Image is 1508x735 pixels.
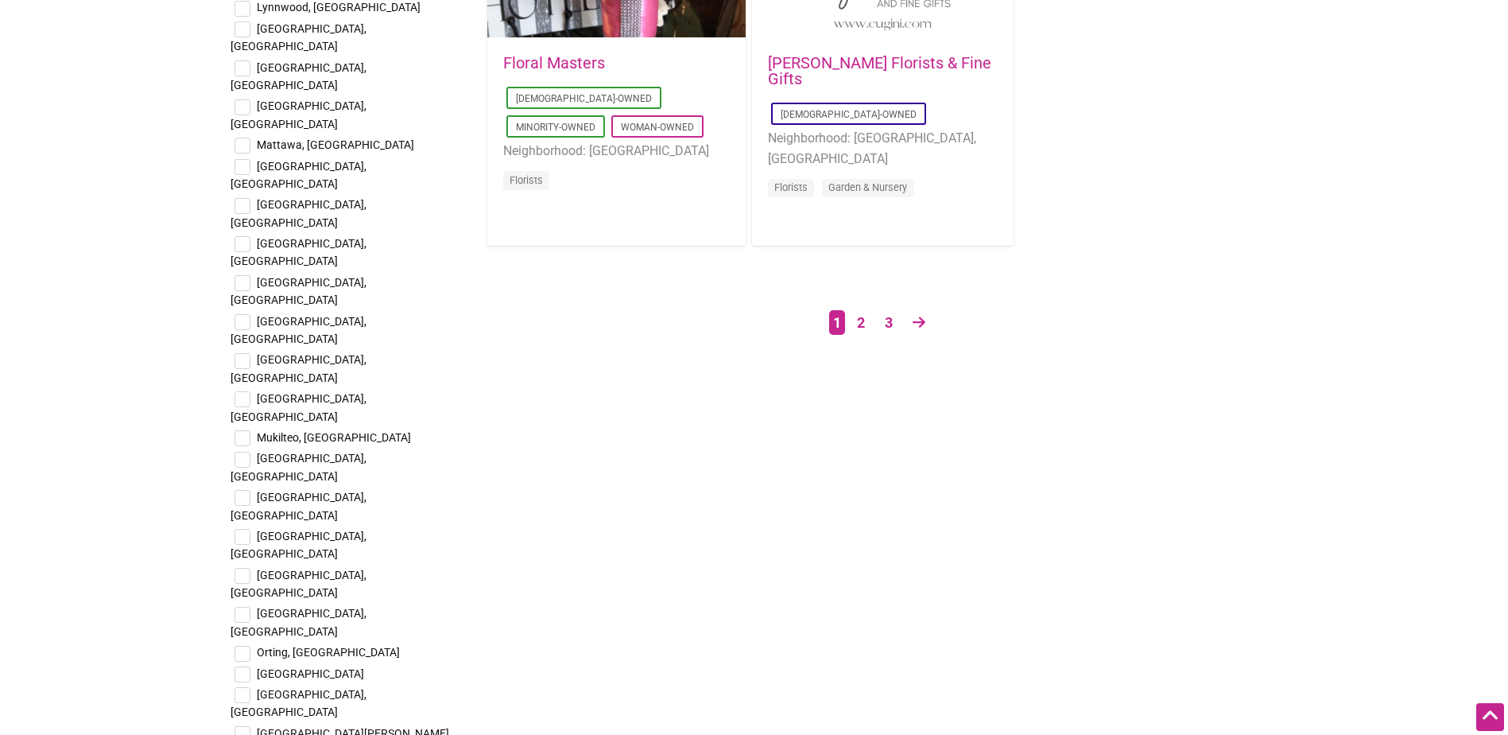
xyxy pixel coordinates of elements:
[877,309,901,337] a: Page 3
[231,392,366,422] span: [GEOGRAPHIC_DATA], [GEOGRAPHIC_DATA]
[828,181,907,193] a: Garden & Nursery
[257,646,400,659] span: Orting, [GEOGRAPHIC_DATA]
[768,128,998,169] li: Neighborhood: [GEOGRAPHIC_DATA], [GEOGRAPHIC_DATA]
[231,452,366,482] span: [GEOGRAPHIC_DATA], [GEOGRAPHIC_DATA]
[231,61,366,91] span: [GEOGRAPHIC_DATA], [GEOGRAPHIC_DATA]
[503,141,730,161] li: Neighborhood: [GEOGRAPHIC_DATA]
[231,99,366,130] span: [GEOGRAPHIC_DATA], [GEOGRAPHIC_DATA]
[231,315,366,345] span: [GEOGRAPHIC_DATA], [GEOGRAPHIC_DATA]
[257,667,364,680] span: [GEOGRAPHIC_DATA]
[257,138,414,151] span: Mattawa, [GEOGRAPHIC_DATA]
[510,174,543,186] a: Florists
[231,353,366,383] span: [GEOGRAPHIC_DATA], [GEOGRAPHIC_DATA]
[516,122,595,133] a: Minority-Owned
[503,53,605,72] a: Floral Masters
[231,688,366,718] span: [GEOGRAPHIC_DATA], [GEOGRAPHIC_DATA]
[1476,703,1504,731] div: Scroll Back to Top
[231,276,366,306] span: [GEOGRAPHIC_DATA], [GEOGRAPHIC_DATA]
[774,181,808,193] a: Florists
[231,491,366,521] span: [GEOGRAPHIC_DATA], [GEOGRAPHIC_DATA]
[257,431,411,444] span: Mukilteo, [GEOGRAPHIC_DATA]
[257,1,421,14] span: Lynnwood, [GEOGRAPHIC_DATA]
[829,310,845,335] span: Page 1
[516,93,652,104] a: [DEMOGRAPHIC_DATA]-Owned
[768,53,991,88] a: [PERSON_NAME] Florists & Fine Gifts
[781,109,917,120] a: [DEMOGRAPHIC_DATA]-Owned
[849,309,873,337] a: Page 2
[231,198,366,228] span: [GEOGRAPHIC_DATA], [GEOGRAPHIC_DATA]
[621,122,694,133] a: Woman-Owned
[231,237,366,267] span: [GEOGRAPHIC_DATA], [GEOGRAPHIC_DATA]
[231,22,366,52] span: [GEOGRAPHIC_DATA], [GEOGRAPHIC_DATA]
[231,160,366,190] span: [GEOGRAPHIC_DATA], [GEOGRAPHIC_DATA]
[231,530,366,560] span: [GEOGRAPHIC_DATA], [GEOGRAPHIC_DATA]
[231,569,366,599] span: [GEOGRAPHIC_DATA], [GEOGRAPHIC_DATA]
[231,607,366,637] span: [GEOGRAPHIC_DATA], [GEOGRAPHIC_DATA]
